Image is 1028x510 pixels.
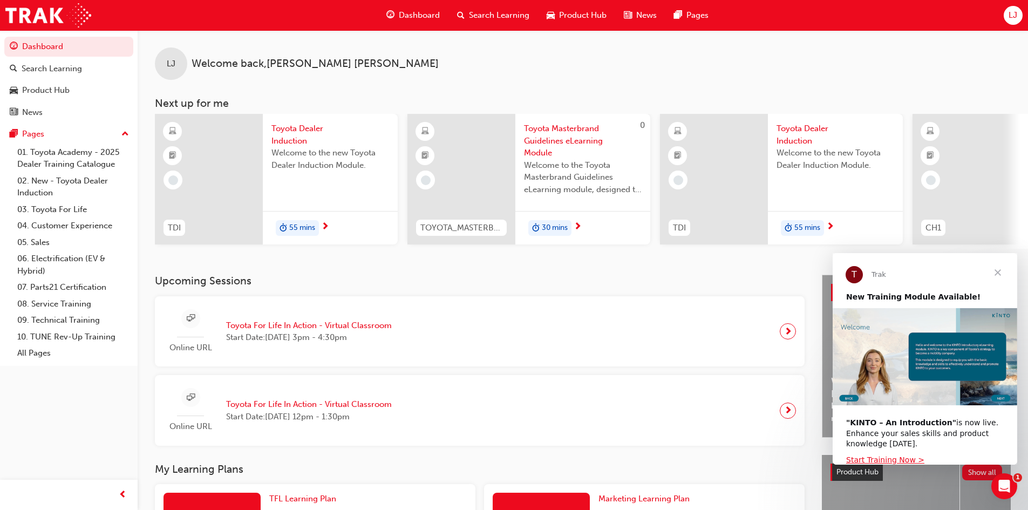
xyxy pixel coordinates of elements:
div: News [22,106,43,119]
a: 01. Toyota Academy - 2025 Dealer Training Catalogue [13,144,133,173]
a: car-iconProduct Hub [538,4,615,26]
span: 55 mins [794,222,820,234]
a: Search Learning [4,59,133,79]
a: 06. Electrification (EV & Hybrid) [13,250,133,279]
div: Product Hub [22,84,70,97]
span: Toyota Dealer Induction [777,123,894,147]
h3: Upcoming Sessions [155,275,805,287]
span: 55 mins [289,222,315,234]
span: learningResourceType_ELEARNING-icon [927,125,934,139]
span: booktick-icon [421,149,429,163]
span: TDI [168,222,181,234]
span: pages-icon [10,130,18,139]
a: Latest NewsShow all [831,284,1002,301]
span: car-icon [10,86,18,96]
button: Pages [4,124,133,144]
span: sessionType_ONLINE_URL-icon [187,391,195,405]
span: Revolutionise the way you access and manage your learning resources. [831,400,1002,424]
a: Dashboard [4,37,133,57]
span: guage-icon [386,9,394,22]
a: Latest NewsShow allWelcome to your new Training Resource CentreRevolutionise the way you access a... [822,275,1011,438]
a: 03. Toyota For Life [13,201,133,218]
span: pages-icon [674,9,682,22]
span: learningResourceType_ELEARNING-icon [421,125,429,139]
span: learningResourceType_ELEARNING-icon [674,125,682,139]
a: Product Hub [4,80,133,100]
span: 0 [640,120,645,130]
a: guage-iconDashboard [378,4,448,26]
button: Show all [962,465,1003,480]
span: TOYOTA_MASTERBRAND_EL [420,222,502,234]
span: TDI [673,222,686,234]
div: Pages [22,128,44,140]
span: Toyota Masterbrand Guidelines eLearning Module [524,123,642,159]
span: duration-icon [532,221,540,235]
h3: Next up for me [138,97,1028,110]
span: News [636,9,657,22]
span: Toyota For Life In Action - Virtual Classroom [226,319,392,332]
span: Welcome to the new Toyota Dealer Induction Module. [271,147,389,171]
span: Toyota For Life In Action - Virtual Classroom [226,398,392,411]
a: 08. Service Training [13,296,133,312]
button: DashboardSearch LearningProduct HubNews [4,35,133,124]
a: 04. Customer Experience [13,217,133,234]
span: LJ [1009,9,1017,22]
span: news-icon [624,9,632,22]
span: next-icon [321,222,329,232]
span: next-icon [784,324,792,339]
span: Toyota Dealer Induction [271,123,389,147]
h3: My Learning Plans [155,463,805,475]
span: Welcome back , [PERSON_NAME] [PERSON_NAME] [192,58,439,70]
span: 30 mins [542,222,568,234]
span: LJ [167,58,175,70]
iframe: Intercom live chat [991,473,1017,499]
span: next-icon [574,222,582,232]
a: TFL Learning Plan [269,493,341,505]
span: 1 [1013,473,1022,482]
span: car-icon [547,9,555,22]
span: learningRecordVerb_NONE-icon [673,175,683,185]
span: learningRecordVerb_NONE-icon [421,175,431,185]
span: up-icon [121,127,129,141]
a: search-iconSearch Learning [448,4,538,26]
span: booktick-icon [674,149,682,163]
span: CH1 [925,222,941,234]
span: Welcome to the new Toyota Dealer Induction Module. [777,147,894,171]
a: 10. TUNE Rev-Up Training [13,329,133,345]
a: News [4,103,133,123]
span: prev-icon [119,488,127,502]
span: Welcome to the Toyota Masterbrand Guidelines eLearning module, designed to enhance your knowledge... [524,159,642,196]
a: TDIToyota Dealer InductionWelcome to the new Toyota Dealer Induction Module.duration-icon55 mins [660,114,903,244]
a: Marketing Learning Plan [598,493,694,505]
span: Product Hub [836,467,879,477]
span: booktick-icon [927,149,934,163]
span: search-icon [10,64,17,74]
span: sessionType_ONLINE_URL-icon [187,312,195,325]
span: next-icon [826,222,834,232]
span: Marketing Learning Plan [598,494,690,504]
span: guage-icon [10,42,18,52]
span: Product Hub [559,9,607,22]
iframe: Intercom live chat message [833,253,1017,465]
span: Start Date: [DATE] 3pm - 4:30pm [226,331,392,344]
span: next-icon [784,403,792,418]
span: TFL Learning Plan [269,494,336,504]
span: search-icon [457,9,465,22]
a: 0TOYOTA_MASTERBRAND_ELToyota Masterbrand Guidelines eLearning ModuleWelcome to the Toyota Masterb... [407,114,650,244]
a: 09. Technical Training [13,312,133,329]
a: TDIToyota Dealer InductionWelcome to the new Toyota Dealer Induction Module.duration-icon55 mins [155,114,398,244]
span: learningRecordVerb_NONE-icon [926,175,936,185]
span: duration-icon [280,221,287,235]
span: Online URL [164,342,217,354]
span: booktick-icon [169,149,176,163]
span: learningResourceType_ELEARNING-icon [169,125,176,139]
img: Trak [5,3,91,28]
